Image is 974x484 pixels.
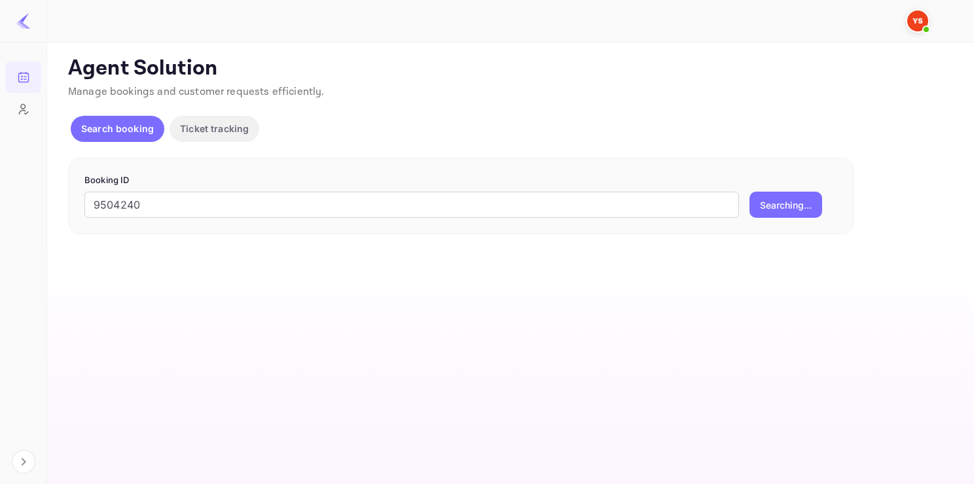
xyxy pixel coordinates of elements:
[180,122,249,135] p: Ticket tracking
[907,10,928,31] img: Yandex Support
[5,94,41,124] a: Customers
[12,450,35,474] button: Expand navigation
[84,192,739,218] input: Enter Booking ID (e.g., 63782194)
[749,192,822,218] button: Searching...
[84,174,837,187] p: Booking ID
[68,56,950,82] p: Agent Solution
[68,85,325,99] span: Manage bookings and customer requests efficiently.
[5,61,41,92] a: Bookings
[81,122,154,135] p: Search booking
[16,13,31,29] img: LiteAPI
